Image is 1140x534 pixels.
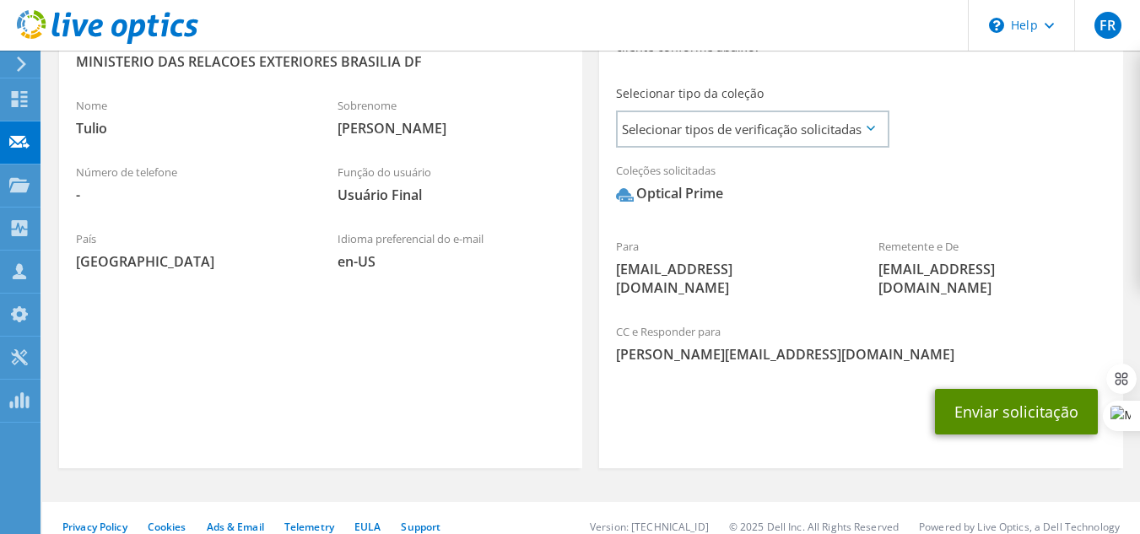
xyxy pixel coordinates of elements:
span: Selecionar tipos de verificação solicitadas [618,112,887,146]
li: Powered by Live Optics, a Dell Technology [919,520,1120,534]
label: Selecionar tipo da coleção [616,85,764,102]
a: Support [401,520,440,534]
a: Telemetry [284,520,334,534]
li: © 2025 Dell Inc. All Rights Reserved [729,520,899,534]
div: Função do usuário [321,154,582,213]
button: Enviar solicitação [935,389,1098,434]
div: Remetente e De [862,229,1123,305]
span: [GEOGRAPHIC_DATA] [76,252,304,271]
div: Para [599,229,861,305]
span: FR [1094,12,1121,39]
a: Cookies [148,520,186,534]
a: EULA [354,520,381,534]
div: Sobrenome [321,88,582,146]
a: Privacy Policy [62,520,127,534]
span: Usuário Final [338,186,565,204]
span: en-US [338,252,565,271]
span: - [76,186,304,204]
div: Optical Prime [616,184,723,203]
li: Version: [TECHNICAL_ID] [590,520,709,534]
div: Nome [59,88,321,146]
span: MINISTERIO DAS RELACOES EXTERIORES BRASILIA DF [76,52,565,71]
span: [PERSON_NAME] [338,119,565,138]
span: [EMAIL_ADDRESS][DOMAIN_NAME] [616,260,844,297]
svg: \n [989,18,1004,33]
div: Número de telefone [59,154,321,213]
a: Ads & Email [207,520,264,534]
div: Coleções solicitadas [599,153,1122,220]
span: [PERSON_NAME][EMAIL_ADDRESS][DOMAIN_NAME] [616,345,1105,364]
div: CC e Responder para [599,314,1122,372]
span: [EMAIL_ADDRESS][DOMAIN_NAME] [878,260,1106,297]
span: Tulio [76,119,304,138]
div: Idioma preferencial do e-mail [321,221,582,279]
div: País [59,221,321,279]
